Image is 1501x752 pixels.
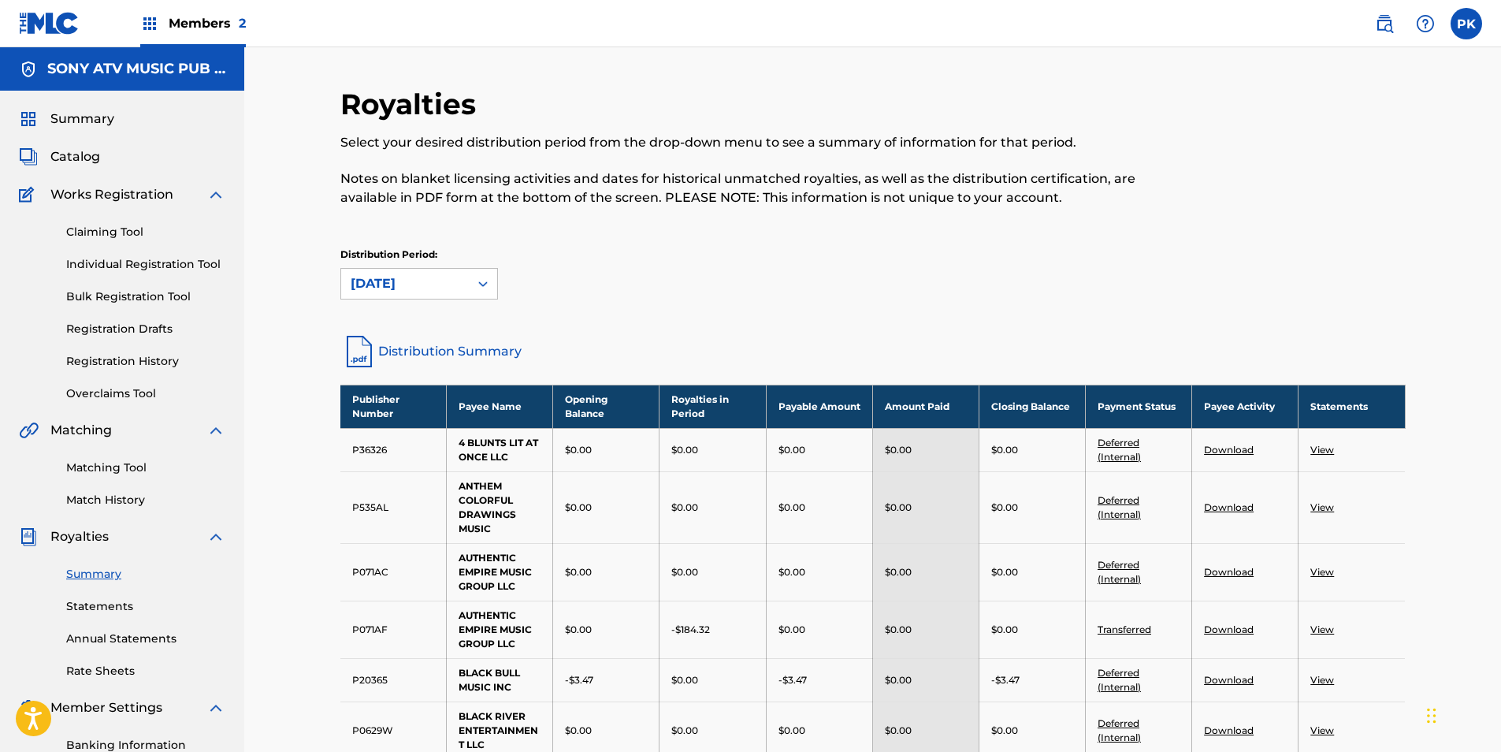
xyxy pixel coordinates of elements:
[979,385,1085,428] th: Closing Balance
[1204,444,1254,456] a: Download
[1310,724,1334,736] a: View
[340,169,1161,207] p: Notes on blanket licensing activities and dates for historical unmatched royalties, as well as th...
[169,14,246,32] span: Members
[671,501,698,515] p: $0.00
[50,110,114,128] span: Summary
[66,460,225,476] a: Matching Tool
[1098,494,1141,520] a: Deferred (Internal)
[885,443,912,457] p: $0.00
[66,224,225,240] a: Claiming Tool
[239,16,246,31] span: 2
[19,147,100,166] a: CatalogCatalog
[19,421,39,440] img: Matching
[340,333,378,370] img: distribution-summary-pdf
[1310,566,1334,578] a: View
[885,565,912,579] p: $0.00
[447,601,553,658] td: AUTHENTIC EMPIRE MUSIC GROUP LLC
[1310,624,1334,635] a: View
[1204,566,1254,578] a: Download
[66,289,225,305] a: Bulk Registration Tool
[1310,674,1334,686] a: View
[19,527,38,546] img: Royalties
[66,256,225,273] a: Individual Registration Tool
[1416,14,1435,33] img: help
[1192,385,1299,428] th: Payee Activity
[1204,624,1254,635] a: Download
[778,673,807,687] p: -$3.47
[447,428,553,471] td: 4 BLUNTS LIT AT ONCE LLC
[19,60,38,79] img: Accounts
[340,248,498,262] p: Distribution Period:
[885,724,912,738] p: $0.00
[66,385,225,402] a: Overclaims Tool
[565,443,592,457] p: $0.00
[1098,717,1141,743] a: Deferred (Internal)
[671,673,698,687] p: $0.00
[1375,14,1394,33] img: search
[206,527,225,546] img: expand
[340,543,447,601] td: P071AC
[66,353,225,370] a: Registration History
[340,385,447,428] th: Publisher Number
[671,565,698,579] p: $0.00
[340,471,447,543] td: P535AL
[778,623,805,637] p: $0.00
[1369,8,1400,39] a: Public Search
[885,501,912,515] p: $0.00
[66,598,225,615] a: Statements
[1098,667,1141,693] a: Deferred (Internal)
[340,428,447,471] td: P36326
[1427,692,1436,739] div: Drag
[766,385,872,428] th: Payable Amount
[565,565,592,579] p: $0.00
[1299,385,1405,428] th: Statements
[1098,559,1141,585] a: Deferred (Internal)
[47,60,225,78] h5: SONY ATV MUSIC PUB LLC
[1457,500,1501,627] iframe: Resource Center
[50,421,112,440] span: Matching
[340,87,484,122] h2: Royalties
[19,185,39,204] img: Works Registration
[565,673,593,687] p: -$3.47
[447,385,553,428] th: Payee Name
[340,601,447,658] td: P071AF
[447,471,553,543] td: ANTHEM COLORFUL DRAWINGS MUSIC
[1310,501,1334,513] a: View
[885,673,912,687] p: $0.00
[140,14,159,33] img: Top Rightsholders
[50,147,100,166] span: Catalog
[340,133,1161,152] p: Select your desired distribution period from the drop-down menu to see a summary of information f...
[340,333,1406,370] a: Distribution Summary
[659,385,766,428] th: Royalties in Period
[19,12,80,35] img: MLC Logo
[778,443,805,457] p: $0.00
[50,185,173,204] span: Works Registration
[1451,8,1482,39] div: User Menu
[206,185,225,204] img: expand
[50,527,109,546] span: Royalties
[885,623,912,637] p: $0.00
[66,492,225,508] a: Match History
[1098,624,1151,635] a: Transferred
[991,673,1020,687] p: -$3.47
[1410,8,1441,39] div: Help
[991,565,1018,579] p: $0.00
[351,274,459,293] div: [DATE]
[340,658,447,702] td: P20365
[1098,437,1141,463] a: Deferred (Internal)
[66,321,225,337] a: Registration Drafts
[671,724,698,738] p: $0.00
[206,698,225,717] img: expand
[565,724,592,738] p: $0.00
[447,658,553,702] td: BLACK BULL MUSIC INC
[565,623,592,637] p: $0.00
[19,147,38,166] img: Catalog
[778,501,805,515] p: $0.00
[66,566,225,583] a: Summary
[671,443,698,457] p: $0.00
[1422,676,1501,752] iframe: Chat Widget
[553,385,659,428] th: Opening Balance
[991,443,1018,457] p: $0.00
[991,724,1018,738] p: $0.00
